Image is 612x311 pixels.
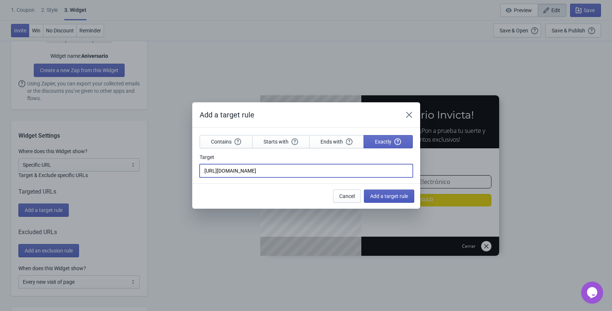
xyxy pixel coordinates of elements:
[375,138,401,145] span: Exactly
[200,110,395,120] h2: Add a target rule
[364,135,412,148] button: Exactly
[264,138,298,145] span: Starts with
[364,190,414,203] button: Add a target rule
[211,138,241,145] span: Contains
[321,138,352,145] span: Ends with
[252,135,309,148] button: Starts with
[200,135,253,148] button: Contains
[370,193,408,199] span: Add a target rule
[200,153,214,161] label: Target
[339,193,355,199] span: Cancel
[309,135,364,148] button: Ends with
[402,108,416,121] button: Close
[333,190,361,203] button: Cancel
[581,282,605,304] iframe: chat widget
